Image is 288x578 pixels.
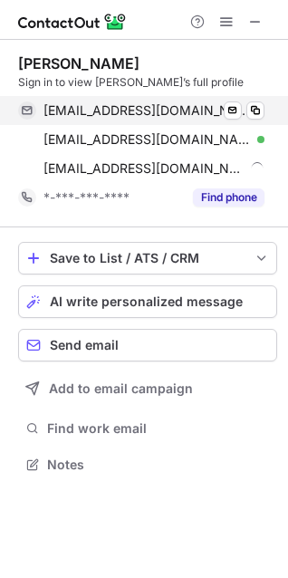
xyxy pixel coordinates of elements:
[43,131,251,148] span: [EMAIL_ADDRESS][DOMAIN_NAME]
[47,420,270,437] span: Find work email
[47,457,270,473] span: Notes
[18,54,139,72] div: [PERSON_NAME]
[43,160,245,177] span: [EMAIL_ADDRESS][DOMAIN_NAME]
[18,416,277,441] button: Find work email
[18,372,277,405] button: Add to email campaign
[50,338,119,352] span: Send email
[49,381,193,396] span: Add to email campaign
[18,11,127,33] img: ContactOut v5.3.10
[193,188,264,207] button: Reveal Button
[18,242,277,275] button: save-profile-one-click
[18,285,277,318] button: AI write personalized message
[50,251,245,265] div: Save to List / ATS / CRM
[18,329,277,361] button: Send email
[43,102,251,119] span: [EMAIL_ADDRESS][DOMAIN_NAME]
[18,74,277,91] div: Sign in to view [PERSON_NAME]’s full profile
[50,294,243,309] span: AI write personalized message
[18,452,277,477] button: Notes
